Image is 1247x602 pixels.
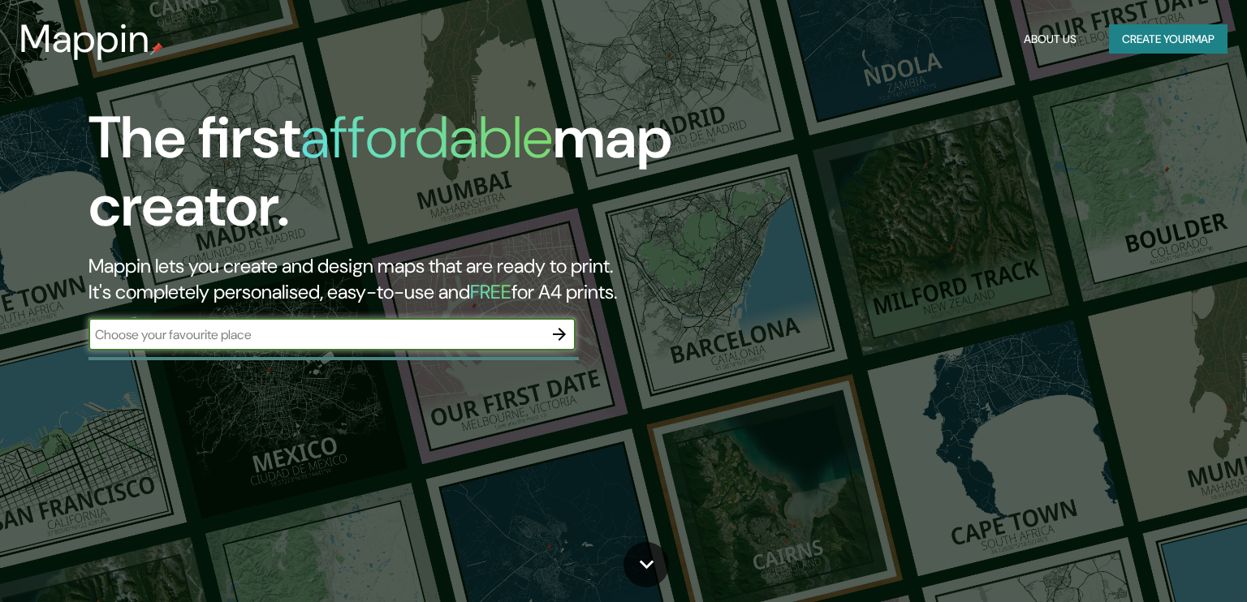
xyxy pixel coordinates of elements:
h3: Mappin [19,16,150,62]
button: Create yourmap [1109,24,1228,54]
h1: affordable [300,100,553,175]
button: About Us [1017,24,1083,54]
input: Choose your favourite place [88,325,543,344]
h2: Mappin lets you create and design maps that are ready to print. It's completely personalised, eas... [88,253,712,305]
h1: The first map creator. [88,104,712,253]
h5: FREE [470,279,511,304]
img: mappin-pin [150,42,163,55]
